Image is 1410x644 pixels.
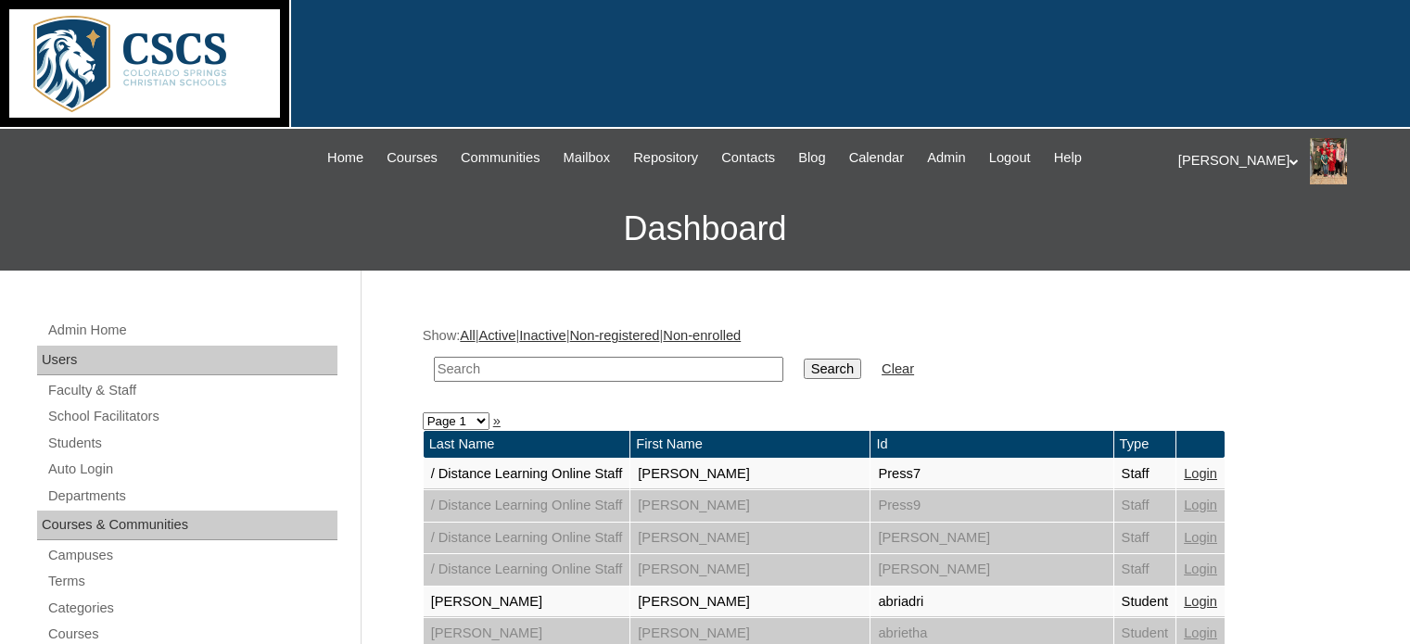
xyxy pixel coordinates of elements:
td: Staff [1114,554,1176,586]
td: [PERSON_NAME] [630,459,870,490]
span: Contacts [721,147,775,169]
span: Admin [927,147,966,169]
td: First Name [630,431,870,458]
a: Login [1184,530,1217,545]
span: Mailbox [564,147,611,169]
input: Search [434,357,783,382]
td: / Distance Learning Online Staff [424,523,630,554]
span: Help [1054,147,1082,169]
td: [PERSON_NAME] [630,490,870,522]
img: Stephanie Phillips [1310,138,1347,184]
a: All [460,328,475,343]
a: School Facilitators [46,405,337,428]
a: Students [46,432,337,455]
a: Campuses [46,544,337,567]
span: Repository [633,147,698,169]
div: Courses & Communities [37,511,337,540]
input: Search [804,359,861,379]
td: Type [1114,431,1176,458]
td: [PERSON_NAME] [870,554,1112,586]
td: Last Name [424,431,630,458]
a: Departments [46,485,337,508]
span: Calendar [849,147,904,169]
span: Blog [798,147,825,169]
a: Inactive [519,328,566,343]
td: Id [870,431,1112,458]
a: Repository [624,147,707,169]
a: Categories [46,597,337,620]
a: Login [1184,625,1217,640]
a: Auto Login [46,458,337,481]
a: Logout [980,147,1040,169]
a: Login [1184,562,1217,576]
span: Courses [387,147,438,169]
div: Show: | | | | [423,326,1340,392]
a: Mailbox [554,147,620,169]
a: Non-enrolled [663,328,741,343]
span: Logout [989,147,1031,169]
a: Courses [377,147,447,169]
td: / Distance Learning Online Staff [424,554,630,586]
td: Press7 [870,459,1112,490]
a: Blog [789,147,834,169]
a: Login [1184,466,1217,481]
td: Staff [1114,490,1176,522]
a: Home [318,147,373,169]
td: Staff [1114,459,1176,490]
a: Help [1045,147,1091,169]
span: Communities [461,147,540,169]
a: Communities [451,147,550,169]
span: Home [327,147,363,169]
div: Users [37,346,337,375]
a: Clear [882,361,914,376]
td: Student [1114,587,1176,618]
td: [PERSON_NAME] [630,587,870,618]
a: Faculty & Staff [46,379,337,402]
td: [PERSON_NAME] [424,587,630,618]
td: Staff [1114,523,1176,554]
a: Calendar [840,147,913,169]
td: [PERSON_NAME] [630,554,870,586]
a: Login [1184,594,1217,609]
td: abriadri [870,587,1112,618]
div: [PERSON_NAME] [1178,138,1391,184]
td: / Distance Learning Online Staff [424,490,630,522]
td: [PERSON_NAME] [870,523,1112,554]
a: Admin Home [46,319,337,342]
a: Active [478,328,515,343]
a: » [493,413,501,428]
td: Press9 [870,490,1112,522]
img: logo-white.png [9,9,280,118]
td: [PERSON_NAME] [630,523,870,554]
td: / Distance Learning Online Staff [424,459,630,490]
a: Non-registered [570,328,660,343]
a: Admin [918,147,975,169]
a: Terms [46,570,337,593]
h3: Dashboard [9,187,1401,271]
a: Login [1184,498,1217,512]
a: Contacts [712,147,784,169]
